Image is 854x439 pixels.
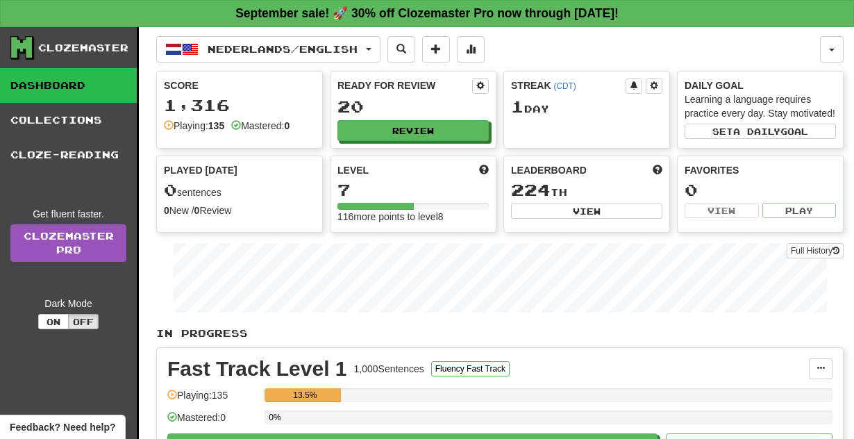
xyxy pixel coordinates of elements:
[685,163,836,177] div: Favorites
[164,205,169,216] strong: 0
[10,207,126,221] div: Get fluent faster.
[431,361,510,376] button: Fluency Fast Track
[10,420,115,434] span: Open feedback widget
[511,98,662,116] div: Day
[164,180,177,199] span: 0
[337,210,489,224] div: 116 more points to level 8
[553,81,576,91] a: (CDT)
[164,97,315,114] div: 1,316
[164,204,315,217] div: New / Review
[10,297,126,310] div: Dark Mode
[685,78,836,92] div: Daily Goal
[167,411,258,433] div: Mastered: 0
[269,388,341,402] div: 13.5%
[38,41,128,55] div: Clozemaster
[337,98,489,115] div: 20
[685,203,759,218] button: View
[457,36,485,63] button: More stats
[164,119,224,133] div: Playing:
[10,224,126,262] a: ClozemasterPro
[511,204,662,219] button: View
[38,314,69,329] button: On
[164,181,315,199] div: sentences
[231,119,290,133] div: Mastered:
[167,388,258,411] div: Playing: 135
[68,314,99,329] button: Off
[354,362,424,376] div: 1,000 Sentences
[511,181,662,199] div: th
[156,326,844,340] p: In Progress
[156,36,380,63] button: Nederlands/English
[762,203,837,218] button: Play
[284,120,290,131] strong: 0
[653,163,662,177] span: This week in points, UTC
[787,243,844,258] button: Full History
[164,163,237,177] span: Played [DATE]
[208,43,358,55] span: Nederlands / English
[685,124,836,139] button: Seta dailygoal
[167,358,347,379] div: Fast Track Level 1
[511,180,551,199] span: 224
[164,78,315,92] div: Score
[511,78,626,92] div: Streak
[511,97,524,116] span: 1
[685,92,836,120] div: Learning a language requires practice every day. Stay motivated!
[337,163,369,177] span: Level
[685,181,836,199] div: 0
[337,78,472,92] div: Ready for Review
[387,36,415,63] button: Search sentences
[479,163,489,177] span: Score more points to level up
[337,120,489,141] button: Review
[337,181,489,199] div: 7
[733,126,780,136] span: a daily
[235,6,619,20] strong: September sale! 🚀 30% off Clozemaster Pro now through [DATE]!
[208,120,224,131] strong: 135
[194,205,200,216] strong: 0
[422,36,450,63] button: Add sentence to collection
[511,163,587,177] span: Leaderboard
